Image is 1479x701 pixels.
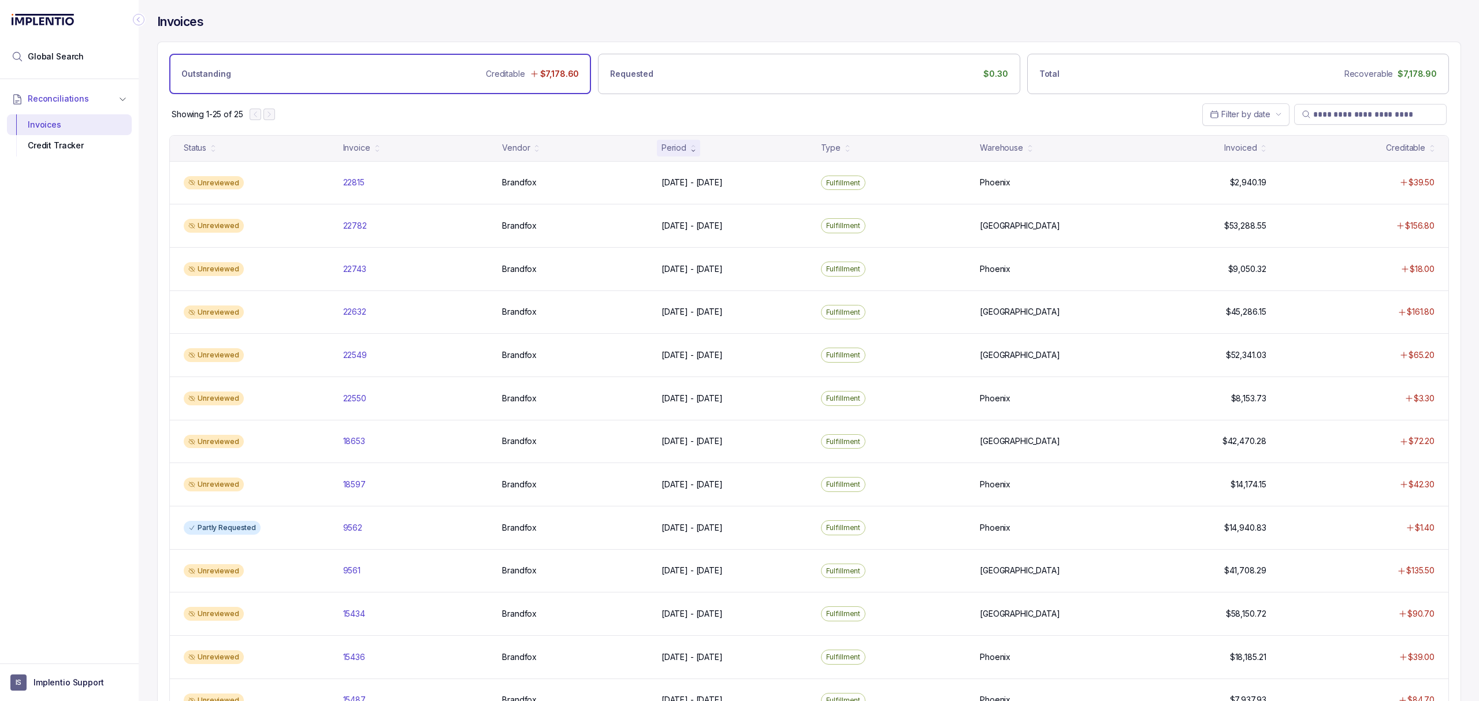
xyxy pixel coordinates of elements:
p: Phoenix [980,522,1010,534]
p: 18597 [343,479,366,490]
p: $42.30 [1409,479,1435,490]
p: 22815 [343,177,365,188]
p: Showing 1-25 of 25 [172,109,243,120]
div: Collapse Icon [132,13,146,27]
p: Fulfillment [826,608,861,620]
span: Reconciliations [28,93,89,105]
p: Brandfox [502,177,537,188]
p: [GEOGRAPHIC_DATA] [980,565,1060,576]
div: Reconciliations [7,112,132,159]
div: Unreviewed [184,607,244,621]
p: [DATE] - [DATE] [662,608,723,620]
p: $58,150.72 [1226,608,1266,620]
p: Brandfox [502,651,537,663]
h4: Invoices [157,14,203,30]
p: $3.30 [1414,393,1435,404]
p: 22549 [343,349,367,361]
div: Unreviewed [184,176,244,190]
p: [DATE] - [DATE] [662,435,723,447]
div: Unreviewed [184,564,244,578]
p: Recoverable [1344,68,1393,80]
p: $135.50 [1406,565,1435,576]
p: Requested [610,68,653,80]
span: User initials [10,674,27,691]
div: Invoiced [1224,142,1257,154]
div: Unreviewed [184,435,244,449]
div: Type [821,142,841,154]
p: Fulfillment [826,349,861,361]
p: $7,178.60 [540,68,579,80]
p: 15436 [343,651,365,663]
p: 22782 [343,220,367,232]
p: 18653 [343,435,365,447]
p: Phoenix [980,177,1010,188]
p: [GEOGRAPHIC_DATA] [980,306,1060,318]
p: 22550 [343,393,366,404]
p: $0.30 [983,68,1008,80]
p: $9,050.32 [1228,263,1266,275]
p: Implentio Support [34,677,104,688]
p: Fulfillment [826,220,861,232]
p: Brandfox [502,263,537,275]
p: [DATE] - [DATE] [662,177,723,188]
p: $8,153.73 [1231,393,1266,404]
p: Brandfox [502,435,537,447]
p: Fulfillment [826,393,861,404]
p: Fulfillment [826,522,861,534]
div: Warehouse [980,142,1023,154]
p: $2,940.19 [1230,177,1266,188]
p: Brandfox [502,565,537,576]
p: $18.00 [1410,263,1435,275]
p: Brandfox [502,393,537,404]
p: [DATE] - [DATE] [662,220,723,232]
p: [DATE] - [DATE] [662,263,723,275]
p: $45,286.15 [1226,306,1266,318]
p: Fulfillment [826,436,861,448]
p: [GEOGRAPHIC_DATA] [980,349,1060,361]
p: $156.80 [1405,220,1435,232]
div: Unreviewed [184,650,244,664]
p: [DATE] - [DATE] [662,349,723,361]
div: Invoices [16,114,122,135]
p: Phoenix [980,651,1010,663]
div: Period [662,142,686,154]
p: [DATE] - [DATE] [662,393,723,404]
p: $52,341.03 [1226,349,1266,361]
p: Fulfillment [826,263,861,275]
div: Status [184,142,206,154]
p: 9561 [343,565,361,576]
p: [GEOGRAPHIC_DATA] [980,608,1060,620]
div: Creditable [1386,142,1425,154]
p: Creditable [486,68,525,80]
p: Brandfox [502,479,537,490]
div: Unreviewed [184,262,244,276]
p: Brandfox [502,220,537,232]
p: [DATE] - [DATE] [662,565,723,576]
p: 22743 [343,263,366,275]
div: Unreviewed [184,219,244,233]
p: $53,288.55 [1224,220,1266,232]
div: Unreviewed [184,391,244,405]
p: $72.20 [1409,435,1435,447]
p: Phoenix [980,263,1010,275]
p: $14,174.15 [1231,479,1266,490]
p: $90.70 [1407,608,1435,620]
div: Unreviewed [184,348,244,362]
p: Brandfox [502,522,537,534]
p: [GEOGRAPHIC_DATA] [980,435,1060,447]
p: Fulfillment [826,177,861,189]
p: $39.00 [1408,651,1435,663]
p: Fulfillment [826,479,861,490]
p: Phoenix [980,479,1010,490]
p: $39.50 [1409,177,1435,188]
div: Vendor [502,142,530,154]
p: 22632 [343,306,366,318]
p: $161.80 [1407,306,1435,318]
div: Invoice [343,142,370,154]
p: $42,470.28 [1222,435,1266,447]
p: Total [1039,68,1060,80]
p: [DATE] - [DATE] [662,522,723,534]
p: [DATE] - [DATE] [662,306,723,318]
p: $14,940.83 [1224,522,1266,534]
div: Partly Requested [184,521,261,535]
